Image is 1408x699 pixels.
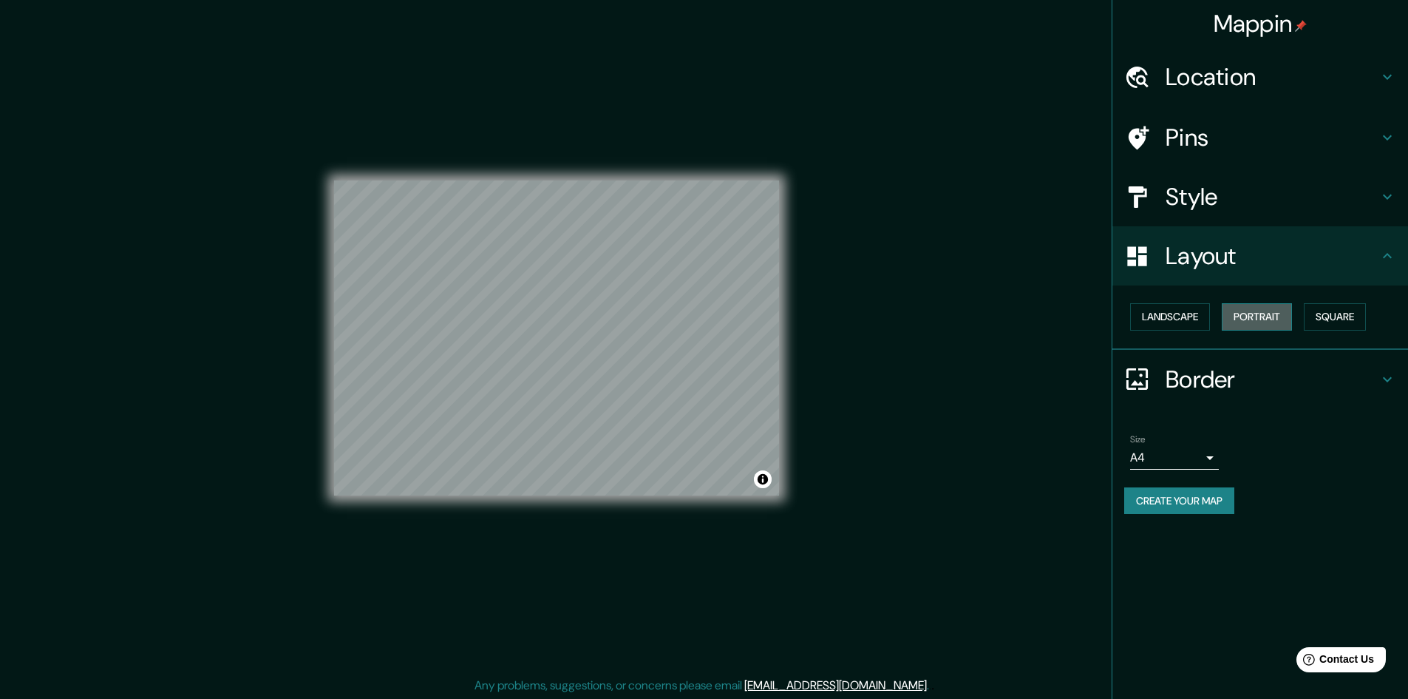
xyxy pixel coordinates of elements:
a: [EMAIL_ADDRESS][DOMAIN_NAME] [744,678,927,693]
button: Square [1304,303,1366,331]
iframe: Help widget launcher [1276,641,1392,683]
button: Portrait [1222,303,1292,331]
h4: Mappin [1214,9,1307,38]
div: Location [1112,47,1408,107]
div: Layout [1112,226,1408,286]
h4: Location [1166,62,1378,92]
h4: Border [1166,365,1378,394]
label: Size [1130,433,1146,445]
button: Toggle attribution [754,470,772,488]
div: Pins [1112,108,1408,167]
div: Border [1112,350,1408,409]
button: Create your map [1124,487,1234,515]
div: . [929,677,931,695]
canvas: Map [334,180,779,496]
img: pin-icon.png [1295,20,1307,32]
h4: Layout [1166,241,1378,271]
div: Style [1112,167,1408,226]
h4: Style [1166,182,1378,212]
div: . [931,677,934,695]
p: Any problems, suggestions, or concerns please email . [475,677,929,695]
h4: Pins [1166,123,1378,152]
button: Landscape [1130,303,1210,331]
div: A4 [1130,446,1219,470]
